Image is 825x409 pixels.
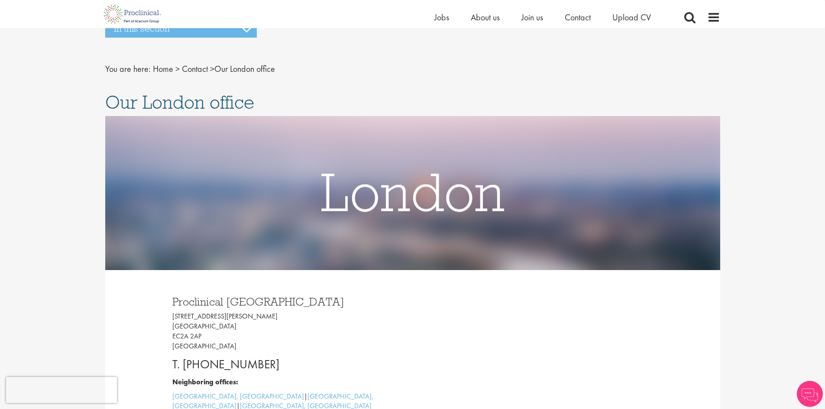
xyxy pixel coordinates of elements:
a: [GEOGRAPHIC_DATA], [GEOGRAPHIC_DATA] [172,392,304,401]
p: T. [PHONE_NUMBER] [172,356,406,373]
span: > [175,63,180,74]
span: > [210,63,214,74]
a: Upload CV [612,12,651,23]
span: Our London office [153,63,275,74]
img: Chatbot [797,381,823,407]
p: [STREET_ADDRESS][PERSON_NAME] [GEOGRAPHIC_DATA] EC2A 2AP [GEOGRAPHIC_DATA] [172,312,406,351]
iframe: reCAPTCHA [6,377,117,403]
b: Neighboring offices: [172,377,238,386]
span: Our London office [105,90,254,114]
a: About us [471,12,500,23]
h3: In this section [105,19,257,38]
a: breadcrumb link to Home [153,63,173,74]
span: You are here: [105,63,151,74]
a: Join us [521,12,543,23]
a: Jobs [434,12,449,23]
h3: Proclinical [GEOGRAPHIC_DATA] [172,296,406,307]
a: breadcrumb link to Contact [182,63,208,74]
a: Contact [565,12,591,23]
